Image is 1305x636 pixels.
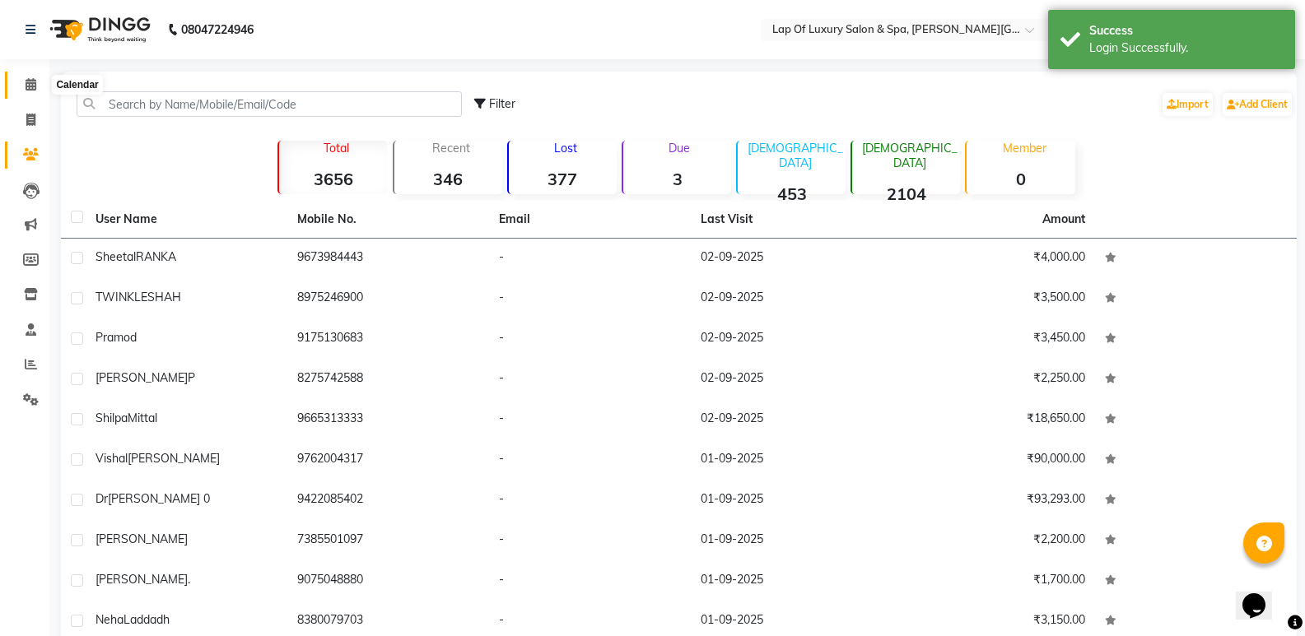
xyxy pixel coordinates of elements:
[86,201,287,239] th: User Name
[287,279,489,319] td: 8975246900
[96,249,136,264] span: sheetal
[1223,93,1292,116] a: Add Client
[52,75,102,95] div: Calendar
[893,279,1095,319] td: ₹3,500.00
[515,141,617,156] p: Lost
[287,319,489,360] td: 9175130683
[1032,201,1095,238] th: Amount
[489,239,691,279] td: -
[744,141,846,170] p: [DEMOGRAPHIC_DATA]
[691,440,893,480] td: 01-09-2025
[973,141,1074,156] p: Member
[128,411,157,425] span: Mittal
[859,141,960,170] p: [DEMOGRAPHIC_DATA]
[489,201,691,239] th: Email
[893,561,1095,601] td: ₹1,700.00
[691,480,893,521] td: 01-09-2025
[489,440,691,480] td: -
[96,491,108,506] span: Dr
[489,279,691,319] td: -
[489,319,691,360] td: -
[96,612,124,627] span: Neha
[96,290,147,304] span: TWINKLE
[124,612,170,627] span: Laddadh
[489,561,691,601] td: -
[1089,22,1283,39] div: Success
[691,360,893,400] td: 02-09-2025
[77,91,462,117] input: Search by Name/Mobile/Email/Code
[188,370,195,385] span: P
[893,400,1095,440] td: ₹18,650.00
[623,169,731,189] strong: 3
[691,279,893,319] td: 02-09-2025
[893,239,1095,279] td: ₹4,000.00
[1236,570,1289,620] iframe: chat widget
[893,319,1095,360] td: ₹3,450.00
[188,572,190,587] span: .
[509,169,617,189] strong: 377
[108,491,210,506] span: [PERSON_NAME] 0
[96,330,137,345] span: Pramod
[287,201,489,239] th: Mobile No.
[967,169,1074,189] strong: 0
[893,521,1095,561] td: ₹2,200.00
[96,451,128,466] span: Vishal
[691,239,893,279] td: 02-09-2025
[287,480,489,521] td: 9422085402
[279,169,387,189] strong: 3656
[489,480,691,521] td: -
[96,532,188,546] span: [PERSON_NAME]
[42,7,155,53] img: logo
[489,360,691,400] td: -
[489,400,691,440] td: -
[128,451,220,466] span: [PERSON_NAME]
[691,201,893,239] th: Last Visit
[147,290,181,304] span: SHAH
[287,561,489,601] td: 9075048880
[489,521,691,561] td: -
[691,521,893,561] td: 01-09-2025
[893,360,1095,400] td: ₹2,250.00
[893,440,1095,480] td: ₹90,000.00
[181,7,254,53] b: 08047224946
[691,400,893,440] td: 02-09-2025
[287,239,489,279] td: 9673984443
[1163,93,1213,116] a: Import
[287,440,489,480] td: 9762004317
[893,480,1095,521] td: ₹93,293.00
[691,561,893,601] td: 01-09-2025
[96,411,128,425] span: Shilpa
[401,141,502,156] p: Recent
[738,183,846,204] strong: 453
[489,96,515,111] span: Filter
[96,370,188,385] span: [PERSON_NAME]
[287,360,489,400] td: 8275742588
[852,183,960,204] strong: 2104
[627,141,731,156] p: Due
[287,400,489,440] td: 9665313333
[96,572,188,587] span: [PERSON_NAME]
[286,141,387,156] p: Total
[691,319,893,360] td: 02-09-2025
[394,169,502,189] strong: 346
[1089,39,1283,57] div: Login Successfully.
[287,521,489,561] td: 7385501097
[136,249,176,264] span: RANKA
